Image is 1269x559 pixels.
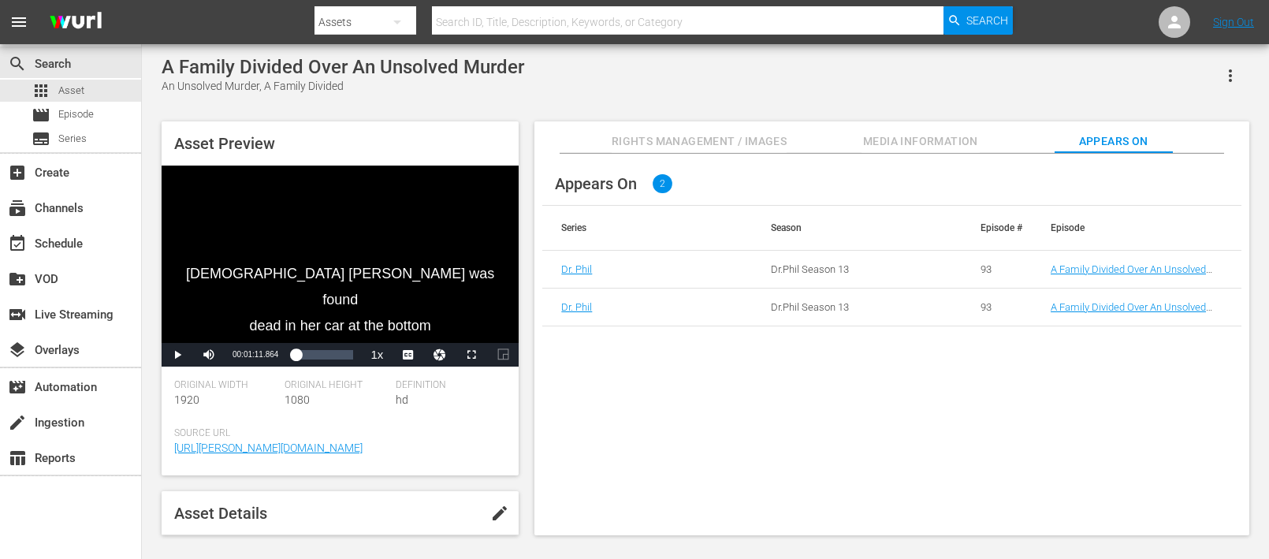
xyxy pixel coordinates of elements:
[1051,301,1220,337] a: A Family Divided Over An Unsolved Murder (An Unsolved Murder, A Family Divided (Biggest Cons Promo))
[396,393,408,406] span: hd
[8,341,27,360] span: Overlays
[285,393,310,406] span: 1080
[561,301,592,313] a: Dr. Phil
[1213,16,1254,28] a: Sign Out
[653,174,672,193] span: 2
[8,305,27,324] span: Live Streaming
[32,81,50,100] span: Asset
[8,163,27,182] span: Create
[490,504,509,523] span: edit
[294,350,353,360] div: Progress Bar
[555,174,637,193] span: Appears On
[58,106,94,122] span: Episode
[174,504,267,523] span: Asset Details
[8,199,27,218] span: Channels
[162,166,519,367] div: Video Player
[862,132,980,151] span: Media Information
[1051,263,1212,287] a: A Family Divided Over An Unsolved Murder
[58,131,87,147] span: Series
[162,78,524,95] div: An Unsolved Murder, A Family Divided
[752,289,962,326] td: Dr.Phil Season 13
[424,343,456,367] button: Jump To Time
[233,350,278,359] span: 00:01:11.864
[174,393,199,406] span: 1920
[481,494,519,532] button: edit
[32,129,50,148] span: Series
[612,132,787,151] span: Rights Management / Images
[966,6,1008,35] span: Search
[542,206,752,250] th: Series
[174,427,498,440] span: Source Url
[9,13,28,32] span: menu
[8,413,27,432] span: Ingestion
[8,54,27,73] span: Search
[193,343,225,367] button: Mute
[752,206,962,250] th: Season
[361,343,393,367] button: Playback Rate
[162,56,524,78] div: A Family Divided Over An Unsolved Murder
[752,251,962,289] td: Dr.Phil Season 13
[962,289,1032,326] td: 93
[174,134,275,153] span: Asset Preview
[38,4,114,41] img: ans4CAIJ8jUAAAAAAAAAAAAAAAAAAAAAAAAgQb4GAAAAAAAAAAAAAAAAAAAAAAAAJMjXAAAAAAAAAAAAAAAAAAAAAAAAgAT5G...
[174,379,277,392] span: Original Width
[962,251,1032,289] td: 93
[8,234,27,253] span: Schedule
[962,206,1032,250] th: Episode #
[8,378,27,397] span: Automation
[561,263,592,275] a: Dr. Phil
[58,83,84,99] span: Asset
[1055,132,1173,151] span: Appears On
[393,343,424,367] button: Captions
[8,449,27,468] span: Reports
[174,442,363,454] a: [URL][PERSON_NAME][DOMAIN_NAME]
[1032,206,1241,250] th: Episode
[943,6,1013,35] button: Search
[162,343,193,367] button: Play
[456,343,487,367] button: Fullscreen
[396,379,498,392] span: Definition
[32,106,50,125] span: Episode
[285,379,387,392] span: Original Height
[487,343,519,367] button: Picture-in-Picture
[8,270,27,289] span: VOD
